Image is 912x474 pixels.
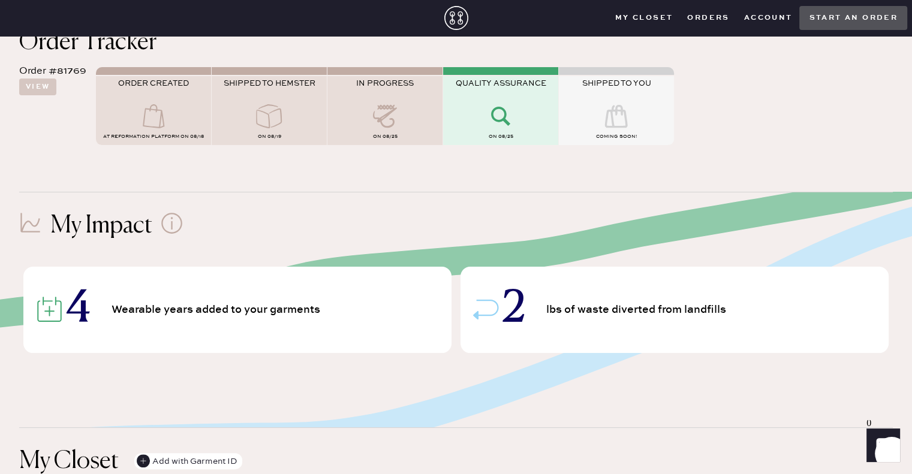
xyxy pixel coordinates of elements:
span: COMING SOON! [596,134,637,140]
button: Start an order [799,6,907,30]
span: Wearable years added to your garments [112,304,324,315]
span: IN PROGRESS [356,79,414,88]
h1: My Impact [50,212,152,240]
span: on 08/25 [489,134,513,140]
span: AT Reformation Platform on 08/18 [103,134,204,140]
span: QUALITY ASSURANCE [456,79,546,88]
span: on 08/25 [373,134,398,140]
div: Add with Garment ID [137,453,237,470]
span: 2 [503,289,525,331]
button: Add with Garment ID [134,453,242,469]
span: lbs of waste diverted from landfills [546,304,730,315]
span: SHIPPED TO YOU [582,79,651,88]
iframe: Front Chat [855,420,907,472]
button: Orders [680,9,736,27]
button: My Closet [608,9,681,27]
button: Account [737,9,800,27]
button: View [19,79,56,95]
span: 4 [67,289,90,331]
span: on 08/19 [258,134,281,140]
span: Order Tracker [19,31,156,55]
span: SHIPPED TO HEMSTER [224,79,315,88]
span: ORDER CREATED [118,79,189,88]
div: Order #81769 [19,64,86,79]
